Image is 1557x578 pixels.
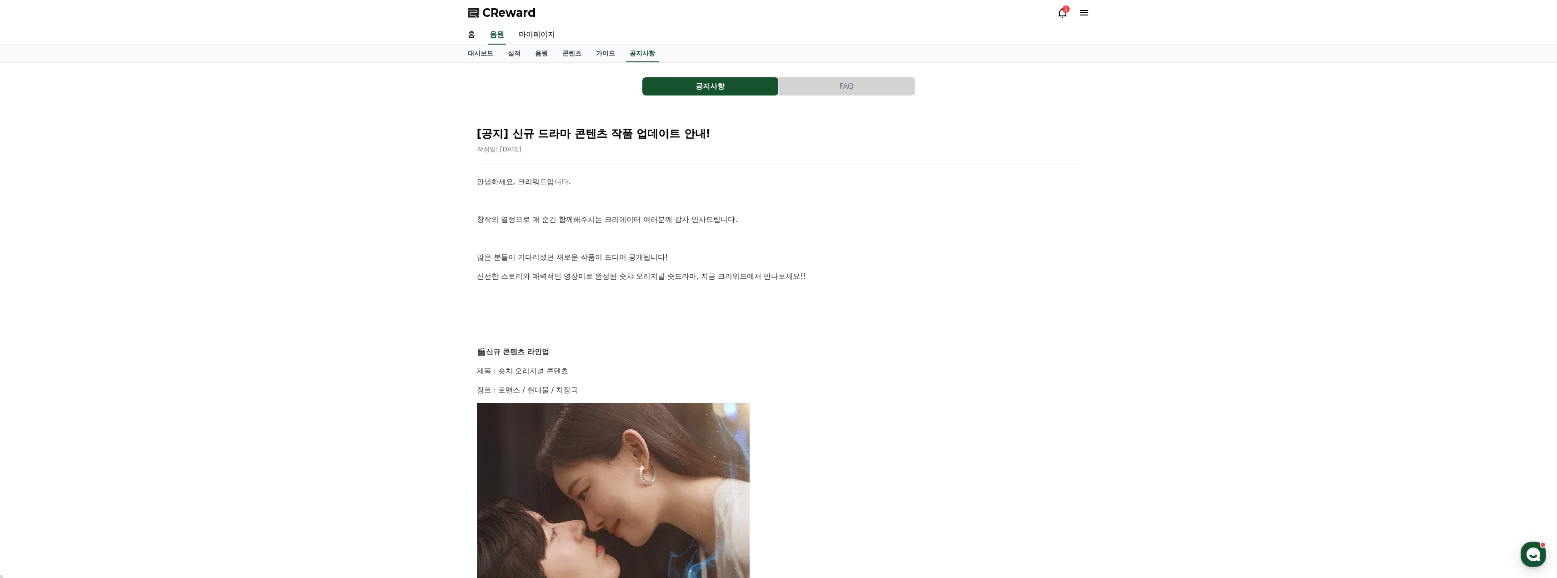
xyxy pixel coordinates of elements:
a: 콘텐츠 [555,45,589,62]
p: 제목 : 숏챠 오리지널 콘텐츠 [477,365,1081,377]
div: 1 [1062,5,1070,13]
p: 많은 분들이 기다리셨던 새로운 작품이 드디어 공개됩니다! [477,251,1081,263]
p: 창작의 열정으로 매 순간 함께해주시는 크리에이터 여러분께 감사 인사드립니다. [477,214,1081,226]
a: 음원 [488,25,506,45]
span: 작성일: [DATE] [477,146,522,153]
a: 가이드 [589,45,622,62]
a: 실적 [501,45,528,62]
a: 공지사항 [626,45,659,62]
a: FAQ [779,77,915,95]
a: 음원 [528,45,555,62]
h2: [공지] 신규 드라마 콘텐츠 작품 업데이트 안내! [477,126,1081,141]
a: 마이페이지 [511,25,562,45]
a: 1 [1057,7,1068,18]
a: 홈 [461,25,482,45]
p: 안녕하세요, 크리워드입니다. [477,176,1081,188]
strong: 신규 콘텐츠 라인업 [486,347,549,356]
span: CReward [482,5,536,20]
button: FAQ [779,77,915,95]
p: 장르 : 로맨스 / 현대물 / 치정극 [477,384,1081,396]
a: 대시보드 [461,45,501,62]
a: 공지사항 [642,77,779,95]
a: CReward [468,5,536,20]
p: 신선한 스토리와 매력적인 영상미로 완성된 숏챠 오리지널 숏드라마, 지금 크리워드에서 만나보세요!! [477,271,1081,282]
button: 공지사항 [642,77,778,95]
span: 🎬 [477,347,486,356]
